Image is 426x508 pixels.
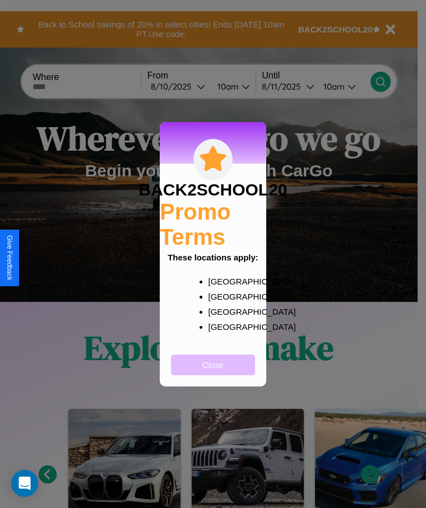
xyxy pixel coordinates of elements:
b: These locations apply: [168,253,258,262]
p: [GEOGRAPHIC_DATA] [209,289,240,304]
div: Give Feedback [6,235,13,281]
button: Close [171,355,255,375]
h2: Promo Terms [160,199,266,250]
h3: BACK2SCHOOL20 [138,180,287,199]
p: [GEOGRAPHIC_DATA] [209,319,240,334]
div: Open Intercom Messenger [11,470,38,497]
p: [GEOGRAPHIC_DATA] [209,274,240,289]
p: [GEOGRAPHIC_DATA] [209,304,240,319]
